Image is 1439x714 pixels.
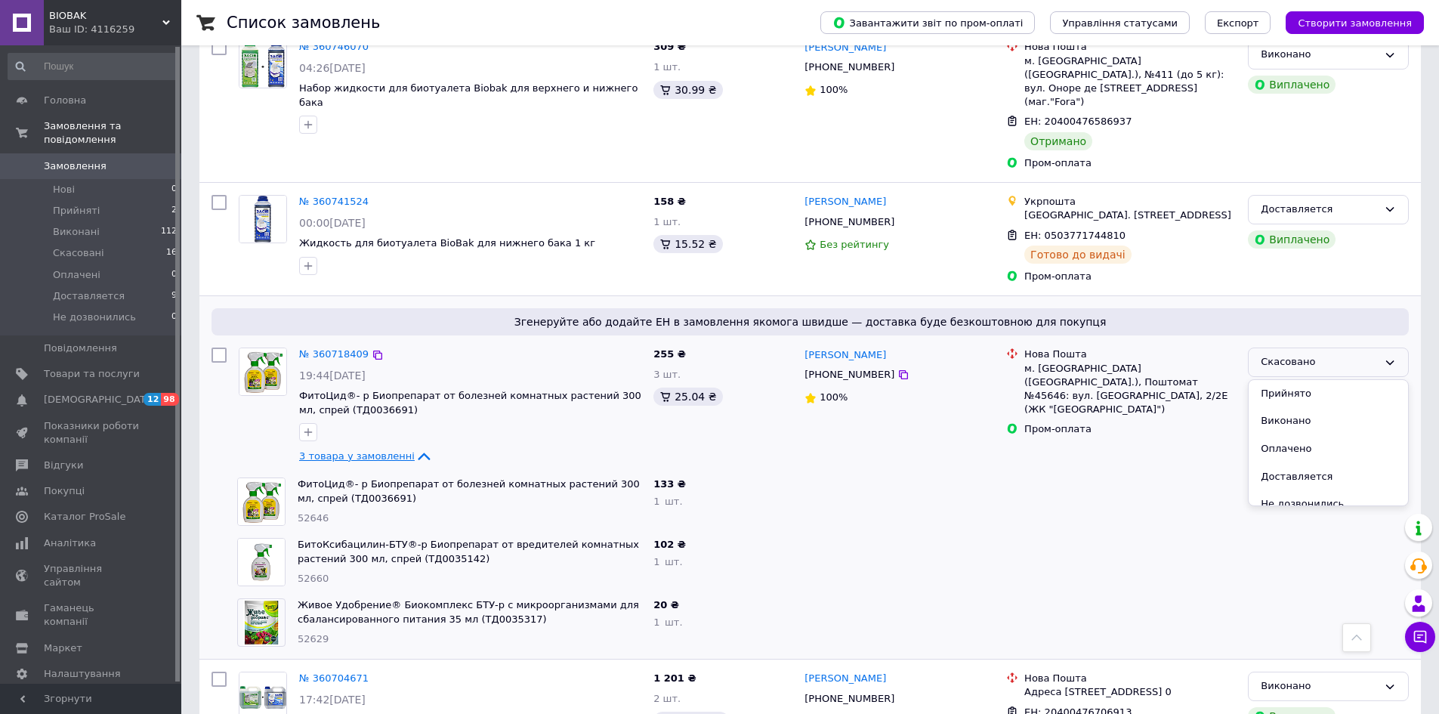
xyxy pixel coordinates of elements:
[653,388,722,406] div: 25.04 ₴
[1024,132,1092,150] div: Отримано
[1248,76,1336,94] div: Виплачено
[53,204,100,218] span: Прийняті
[299,62,366,74] span: 04:26[DATE]
[299,196,369,207] a: № 360741524
[1024,270,1236,283] div: Пром-оплата
[653,61,681,73] span: 1 шт.
[653,235,722,253] div: 15.52 ₴
[653,196,686,207] span: 158 ₴
[298,633,329,644] span: 52629
[298,599,639,625] a: Живое Удобрение® Биокомплекс БТУ-р с микроорганизмами для сбалансированного питания 35 мл (ТД0035...
[1024,54,1236,110] div: м. [GEOGRAPHIC_DATA] ([GEOGRAPHIC_DATA].), №411 (до 5 кг): вул. Оноре де [STREET_ADDRESS] (маг."F...
[820,11,1035,34] button: Завантажити звіт по пром-оплаті
[1024,672,1236,685] div: Нова Пошта
[1249,407,1408,435] li: Виконано
[298,478,640,504] a: ФитоЦид®- р Биопрепарат от болезней комнатных растений 300 мл, спрей (ТД0036691)
[239,348,286,395] img: Фото товару
[299,672,369,684] a: № 360704671
[239,41,286,88] img: Фото товару
[238,599,285,646] img: Фото товару
[1024,156,1236,170] div: Пром-оплата
[44,342,117,355] span: Повідомлення
[44,484,85,498] span: Покупці
[298,573,329,584] span: 52660
[53,289,125,303] span: Доставляется
[49,9,162,23] span: BIOBAK
[804,348,886,363] a: [PERSON_NAME]
[1024,40,1236,54] div: Нова Пошта
[53,246,104,260] span: Скасовані
[44,159,107,173] span: Замовлення
[804,672,886,686] a: [PERSON_NAME]
[1024,685,1236,699] div: Адреса [STREET_ADDRESS] 0
[1261,202,1378,218] div: Доставляется
[1024,195,1236,209] div: Укрпошта
[49,23,181,36] div: Ваш ID: 4116259
[298,539,639,564] a: БитоКсибацилин-БТУ®-р Биопрепарат от вредителей комнатных растений 300 мл, спрей (ТД0035142)
[239,196,286,243] img: Фото товару
[801,212,897,232] div: [PHONE_NUMBER]
[44,119,181,147] span: Замовлення та повідомлення
[1405,622,1435,652] button: Чат з покупцем
[299,82,638,108] a: Набор жидкости для биотуалета Biobak для верхнего и нижнего бака
[161,393,178,406] span: 98
[653,496,682,507] span: 1 шт.
[1205,11,1271,34] button: Експорт
[653,41,686,52] span: 309 ₴
[1217,17,1259,29] span: Експорт
[53,268,100,282] span: Оплачені
[239,40,287,88] a: Фото товару
[44,601,140,629] span: Гаманець компанії
[653,617,682,628] span: 1 шт.
[1062,17,1178,29] span: Управління статусами
[804,41,886,55] a: [PERSON_NAME]
[653,348,686,360] span: 255 ₴
[299,450,433,462] a: 3 товара у замовленні
[53,183,75,196] span: Нові
[1024,422,1236,436] div: Пром-оплата
[171,289,177,303] span: 9
[1024,348,1236,361] div: Нова Пошта
[44,641,82,655] span: Маркет
[161,225,177,239] span: 112
[1024,230,1126,241] span: ЕН: 0503771744810
[801,365,897,385] div: [PHONE_NUMBER]
[44,667,121,681] span: Налаштування
[1024,116,1132,127] span: ЕН: 20400476586937
[653,216,681,227] span: 1 шт.
[653,539,686,550] span: 102 ₴
[1249,490,1408,518] li: Не дозвонились
[8,53,178,80] input: Пошук
[1261,354,1378,370] div: Скасовано
[820,391,848,403] span: 100%
[44,459,83,472] span: Відгуки
[299,694,366,706] span: 17:42[DATE]
[299,390,641,416] a: ФитоЦид®- р Биопрепарат от болезней комнатных растений 300 мл, спрей (ТД0036691)
[1249,463,1408,491] li: Доставляется
[1050,11,1190,34] button: Управління статусами
[53,225,100,239] span: Виконані
[44,536,96,550] span: Аналітика
[298,512,329,524] span: 52646
[653,81,722,99] div: 30.99 ₴
[299,237,595,249] span: Жидкость для биотуалета BioBak для нижнего бака 1 кг
[804,195,886,209] a: [PERSON_NAME]
[44,367,140,381] span: Товари та послуги
[171,311,177,324] span: 0
[820,84,848,95] span: 100%
[239,195,287,243] a: Фото товару
[1248,230,1336,249] div: Виплачено
[299,348,369,360] a: № 360718409
[653,672,696,684] span: 1 201 ₴
[1024,362,1236,417] div: м. [GEOGRAPHIC_DATA] ([GEOGRAPHIC_DATA].), Поштомат №45646: вул. [GEOGRAPHIC_DATA], 2/2Е (ЖК "[GE...
[299,450,415,462] span: 3 товара у замовленні
[218,314,1403,329] span: Згенеруйте або додайте ЕН в замовлення якомога швидше — доставка буде безкоштовною для покупця
[653,478,686,490] span: 133 ₴
[238,478,285,525] img: Фото товару
[653,556,682,567] span: 1 шт.
[299,41,369,52] a: № 360746070
[44,562,140,589] span: Управління сайтом
[1261,47,1378,63] div: Виконано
